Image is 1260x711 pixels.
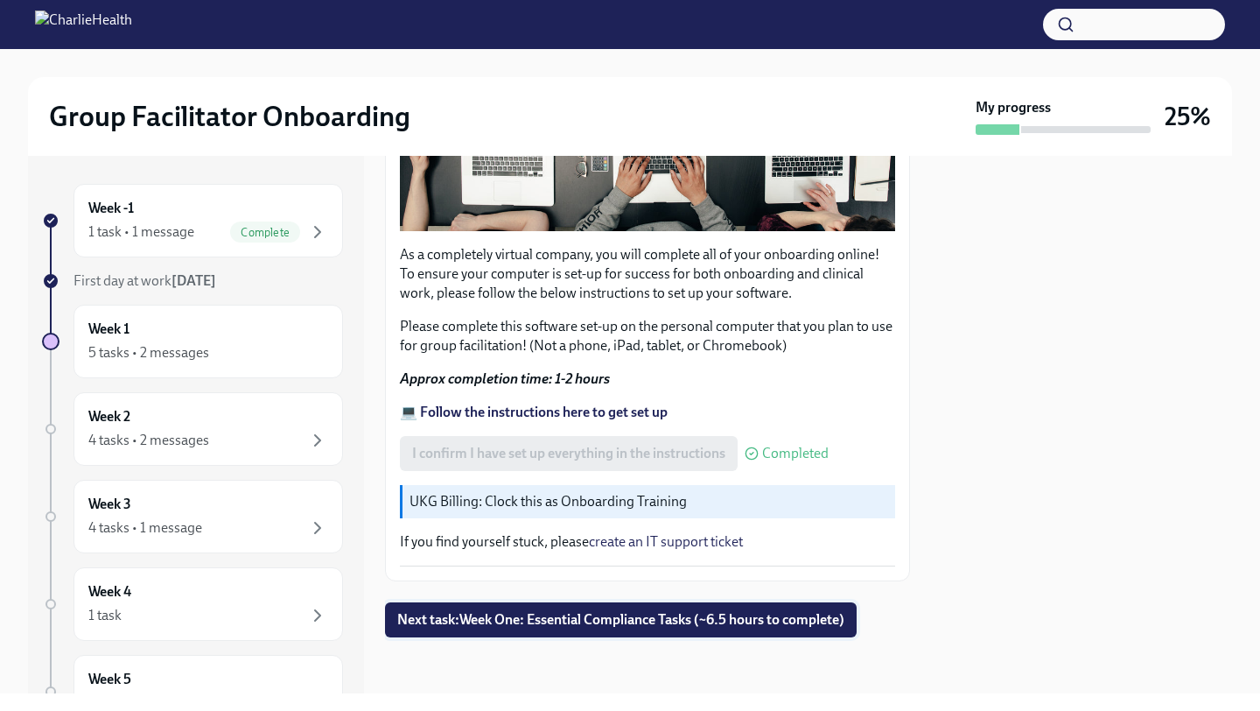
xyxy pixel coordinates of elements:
[88,582,131,602] h6: Week 4
[35,11,132,39] img: CharlieHealth
[49,99,410,134] h2: Group Facilitator Onboarding
[400,532,895,552] p: If you find yourself stuck, please
[400,317,895,355] p: Please complete this software set-up on the personal computer that you plan to use for group faci...
[762,447,829,461] span: Completed
[1165,101,1211,132] h3: 25%
[976,98,1051,117] strong: My progress
[400,370,610,387] strong: Approx completion time: 1-2 hours
[42,392,343,466] a: Week 24 tasks • 2 messages
[400,245,895,303] p: As a completely virtual company, you will complete all of your onboarding online! To ensure your ...
[42,184,343,257] a: Week -11 task • 1 messageComplete
[88,606,122,625] div: 1 task
[589,533,743,550] a: create an IT support ticket
[88,407,130,426] h6: Week 2
[88,343,209,363] div: 5 tasks • 2 messages
[88,518,202,538] div: 4 tasks • 1 message
[171,272,216,289] strong: [DATE]
[88,495,131,514] h6: Week 3
[88,320,129,339] h6: Week 1
[400,404,668,420] a: 💻 Follow the instructions here to get set up
[88,199,134,218] h6: Week -1
[409,492,888,511] p: UKG Billing: Clock this as Onboarding Training
[73,272,216,289] span: First day at work
[42,480,343,553] a: Week 34 tasks • 1 message
[397,611,844,629] span: Next task : Week One: Essential Compliance Tasks (~6.5 hours to complete)
[88,670,131,689] h6: Week 5
[88,431,209,450] div: 4 tasks • 2 messages
[385,602,857,637] button: Next task:Week One: Essential Compliance Tasks (~6.5 hours to complete)
[42,305,343,378] a: Week 15 tasks • 2 messages
[42,271,343,291] a: First day at work[DATE]
[88,222,194,242] div: 1 task • 1 message
[230,226,300,239] span: Complete
[42,567,343,641] a: Week 41 task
